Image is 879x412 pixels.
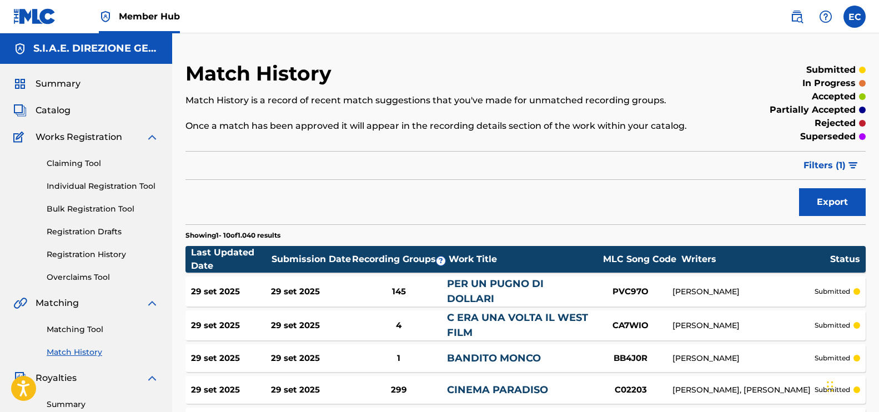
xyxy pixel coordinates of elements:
div: 4 [351,319,447,332]
p: submitted [806,63,856,77]
img: search [790,10,803,23]
img: Top Rightsholder [99,10,112,23]
div: Widget chat [823,359,879,412]
div: MLC Song Code [598,253,681,266]
a: CINEMA PARADISO [447,384,548,396]
div: BB4J0R [589,352,672,365]
a: Individual Registration Tool [47,180,159,192]
div: 29 set 2025 [271,384,351,396]
img: Summary [13,77,27,91]
img: expand [145,130,159,144]
div: Trascina [827,370,833,403]
p: Match History is a record of recent match suggestions that you've made for unmatched recording gr... [185,94,709,107]
a: Public Search [786,6,808,28]
a: Match History [47,346,159,358]
div: [PERSON_NAME], [PERSON_NAME] [672,384,815,396]
span: Filters ( 1 ) [803,159,846,172]
img: Royalties [13,371,27,385]
span: Member Hub [119,10,180,23]
span: ? [436,257,445,265]
div: 29 set 2025 [191,285,271,298]
div: 29 set 2025 [271,285,351,298]
div: PVC97O [589,285,672,298]
div: [PERSON_NAME] [672,286,815,298]
div: Writers [681,253,830,266]
a: BANDITO MONCO [447,352,541,364]
div: 29 set 2025 [191,352,271,365]
p: rejected [815,117,856,130]
button: Filters (1) [797,152,866,179]
div: [PERSON_NAME] [672,353,815,364]
a: PER UN PUGNO DI DOLLARI [447,278,544,305]
div: 299 [351,384,447,396]
img: expand [145,297,159,310]
a: Registration History [47,249,159,260]
p: submitted [815,385,850,395]
iframe: Resource Center [848,258,879,347]
img: Matching [13,297,27,310]
div: C02203 [589,384,672,396]
p: submitted [815,320,850,330]
iframe: Chat Widget [823,359,879,412]
a: C ERA UNA VOLTA IL WEST FILM [447,311,588,339]
a: Bulk Registration Tool [47,203,159,215]
a: Overclaims Tool [47,272,159,283]
span: Summary [36,77,81,91]
div: Recording Groups [352,253,449,266]
div: Submission Date [272,253,352,266]
p: submitted [815,287,850,297]
img: expand [145,371,159,385]
div: Help [815,6,837,28]
div: User Menu [843,6,866,28]
div: Work Title [449,253,597,266]
div: 29 set 2025 [191,319,271,332]
p: partially accepted [770,103,856,117]
img: Catalog [13,104,27,117]
a: Summary [47,399,159,410]
div: [PERSON_NAME] [672,320,815,331]
p: Once a match has been approved it will appear in the recording details section of the work within... [185,119,709,133]
p: in progress [802,77,856,90]
a: SummarySummary [13,77,81,91]
span: Works Registration [36,130,122,144]
div: 1 [351,352,447,365]
p: accepted [812,90,856,103]
div: Status [830,253,860,266]
h2: Match History [185,61,337,86]
p: Showing 1 - 10 of 1.040 results [185,230,280,240]
img: MLC Logo [13,8,56,24]
p: submitted [815,353,850,363]
div: 29 set 2025 [191,384,271,396]
button: Export [799,188,866,216]
span: Catalog [36,104,71,117]
a: CatalogCatalog [13,104,71,117]
img: help [819,10,832,23]
img: Accounts [13,42,27,56]
img: Works Registration [13,130,28,144]
div: 145 [351,285,447,298]
div: CA7WIO [589,319,672,332]
a: Claiming Tool [47,158,159,169]
div: 29 set 2025 [271,319,351,332]
a: Matching Tool [47,324,159,335]
img: filter [848,162,858,169]
div: Last Updated Date [191,246,272,273]
a: Registration Drafts [47,226,159,238]
span: Royalties [36,371,77,385]
span: Matching [36,297,79,310]
div: 29 set 2025 [271,352,351,365]
h5: S.I.A.E. DIREZIONE GENERALE [33,42,159,55]
p: superseded [800,130,856,143]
